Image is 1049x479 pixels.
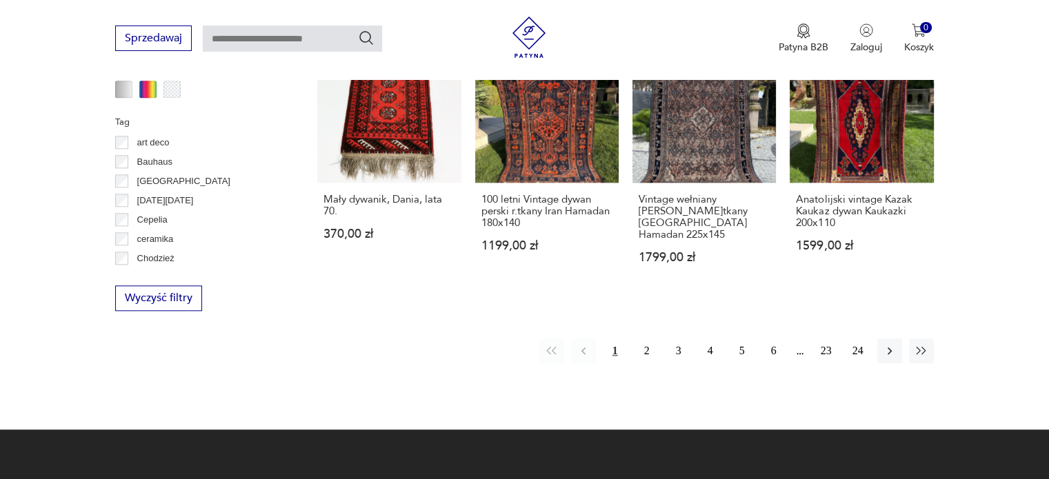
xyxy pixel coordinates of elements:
[850,41,882,54] p: Zaloguj
[137,154,172,170] p: Bauhaus
[323,194,454,217] h3: Mały dywanik, Dania, lata 70.
[481,240,612,252] p: 1199,00 zł
[698,338,723,363] button: 4
[814,338,839,363] button: 23
[796,240,927,252] p: 1599,00 zł
[137,232,174,247] p: ceramika
[639,194,770,241] h3: Vintage wełniany [PERSON_NAME]tkany [GEOGRAPHIC_DATA] Hamadan 225x145
[904,23,934,54] button: 0Koszyk
[481,194,612,229] h3: 100 letni Vintage dywan perski r.tkany Iran Hamadan 180x140
[639,252,770,263] p: 1799,00 zł
[317,39,461,290] a: Mały dywanik, Dania, lata 70.Mały dywanik, Dania, lata 70.370,00 zł
[797,23,810,39] img: Ikona medalu
[137,193,194,208] p: [DATE][DATE]
[790,39,933,290] a: Anatolijski vintage Kazak Kaukaz dywan Kaukazki 200x110Anatolijski vintage Kazak Kaukaz dywan Kau...
[603,338,628,363] button: 1
[137,174,230,189] p: [GEOGRAPHIC_DATA]
[730,338,755,363] button: 5
[920,22,932,34] div: 0
[796,194,927,229] h3: Anatolijski vintage Kazak Kaukaz dywan Kaukazki 200x110
[912,23,926,37] img: Ikona koszyka
[635,338,659,363] button: 2
[137,212,168,227] p: Cepelia
[115,114,284,130] p: Tag
[779,23,828,54] button: Patyna B2B
[137,270,172,285] p: Ćmielów
[904,41,934,54] p: Koszyk
[632,39,776,290] a: Vintage wełniany dywan perski r.tkany Iran Hamadan 225x145Vintage wełniany [PERSON_NAME]tkany [GE...
[850,23,882,54] button: Zaloguj
[115,26,192,51] button: Sprzedawaj
[137,251,174,266] p: Chodzież
[358,30,374,46] button: Szukaj
[475,39,619,290] a: 100 letni Vintage dywan perski r.tkany Iran Hamadan 180x140100 letni Vintage dywan perski r.tkany...
[508,17,550,58] img: Patyna - sklep z meblami i dekoracjami vintage
[115,285,202,311] button: Wyczyść filtry
[846,338,870,363] button: 24
[779,23,828,54] a: Ikona medaluPatyna B2B
[779,41,828,54] p: Patyna B2B
[859,23,873,37] img: Ikonka użytkownika
[115,34,192,44] a: Sprzedawaj
[137,135,170,150] p: art deco
[761,338,786,363] button: 6
[666,338,691,363] button: 3
[323,228,454,240] p: 370,00 zł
